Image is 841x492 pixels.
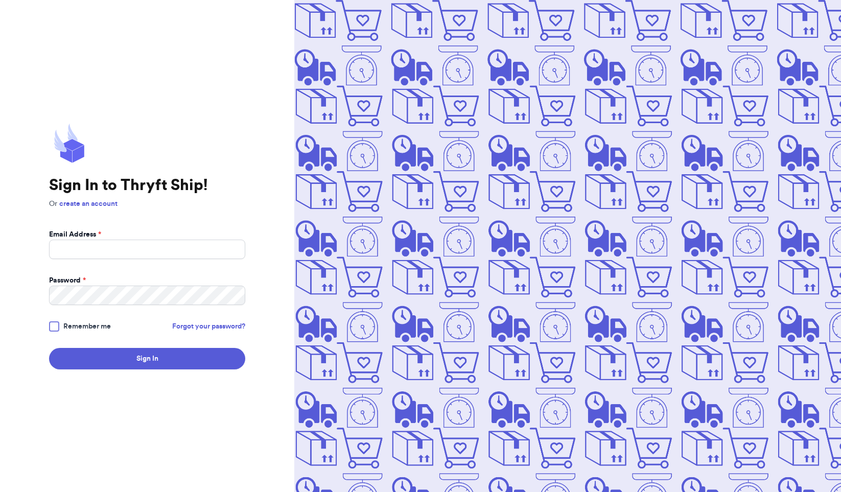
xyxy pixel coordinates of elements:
p: Or [49,199,245,209]
button: Sign In [49,348,245,369]
span: Remember me [63,321,111,332]
a: create an account [59,200,118,207]
h1: Sign In to Thryft Ship! [49,176,245,195]
label: Email Address [49,229,101,240]
label: Password [49,275,86,286]
a: Forgot your password? [172,321,245,332]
